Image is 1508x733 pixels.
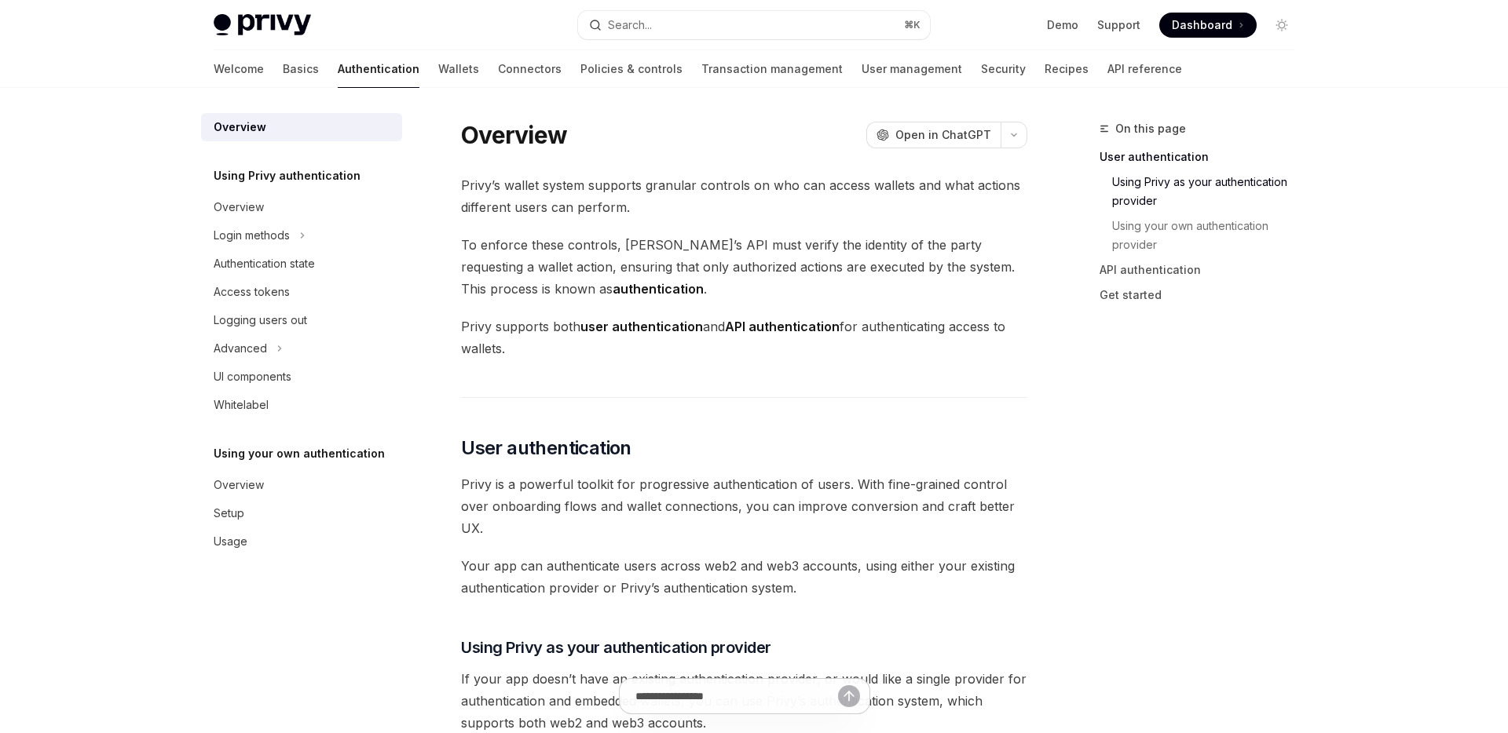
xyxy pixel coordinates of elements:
div: Whitelabel [214,396,269,414]
a: Policies & controls [580,50,683,88]
span: User authentication [461,436,631,461]
div: Logging users out [214,311,307,330]
span: Your app can authenticate users across web2 and web3 accounts, using either your existing authent... [461,555,1027,599]
a: Connectors [498,50,562,88]
a: Using Privy as your authentication provider [1100,170,1307,213]
a: Logging users out [201,306,402,334]
div: Overview [214,198,264,217]
button: Send message [838,685,860,707]
a: Wallets [438,50,479,88]
span: Privy’s wallet system supports granular controls on who can access wallets and what actions diffe... [461,174,1027,218]
span: Privy is a powerful toolkit for progressive authentication of users. With fine-grained control ov... [461,473,1027,539]
a: Overview [201,193,402,221]
span: Dashboard [1172,17,1232,33]
div: Setup [214,504,244,523]
button: Login methods [201,221,402,250]
img: light logo [214,14,311,36]
a: Recipes [1045,50,1089,88]
span: ⌘ K [904,19,921,31]
span: On this page [1115,119,1186,138]
h5: Using your own authentication [214,444,385,463]
span: Privy supports both and for authenticating access to wallets. [461,315,1027,359]
a: API reference [1107,50,1182,88]
div: Overview [214,476,264,494]
a: Transaction management [701,50,843,88]
a: Usage [201,527,402,556]
a: Dashboard [1159,13,1257,38]
a: Overview [201,113,402,141]
a: User management [862,50,962,88]
a: Authentication state [201,250,402,278]
div: Advanced [214,339,267,358]
h1: Overview [461,121,567,149]
strong: user authentication [580,319,703,334]
button: Toggle dark mode [1269,13,1294,38]
strong: API authentication [725,319,840,334]
button: Advanced [201,334,402,363]
div: Usage [214,532,247,551]
a: Authentication [338,50,419,88]
a: API authentication [1100,257,1307,283]
a: Overview [201,471,402,499]
button: Open in ChatGPT [866,122,1001,148]
span: Using Privy as your authentication provider [461,636,771,658]
div: Access tokens [214,283,290,301]
span: Open in ChatGPT [895,127,991,143]
span: To enforce these controls, [PERSON_NAME]’s API must verify the identity of the party requesting a... [461,234,1027,300]
div: Search... [608,16,652,35]
div: UI components [214,367,291,386]
a: UI components [201,363,402,391]
a: Using your own authentication provider [1100,213,1307,257]
h5: Using Privy authentication [214,166,361,185]
a: Welcome [214,50,264,88]
div: Authentication state [214,254,315,273]
a: Whitelabel [201,391,402,419]
a: Access tokens [201,278,402,306]
a: User authentication [1100,144,1307,170]
button: Search...⌘K [578,11,930,39]
input: Ask a question... [635,679,838,713]
a: Demo [1047,17,1078,33]
div: Login methods [214,226,290,245]
a: Setup [201,499,402,527]
strong: authentication [613,281,704,297]
a: Basics [283,50,319,88]
a: Get started [1100,283,1307,308]
a: Security [981,50,1026,88]
a: Support [1097,17,1140,33]
div: Overview [214,118,266,137]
